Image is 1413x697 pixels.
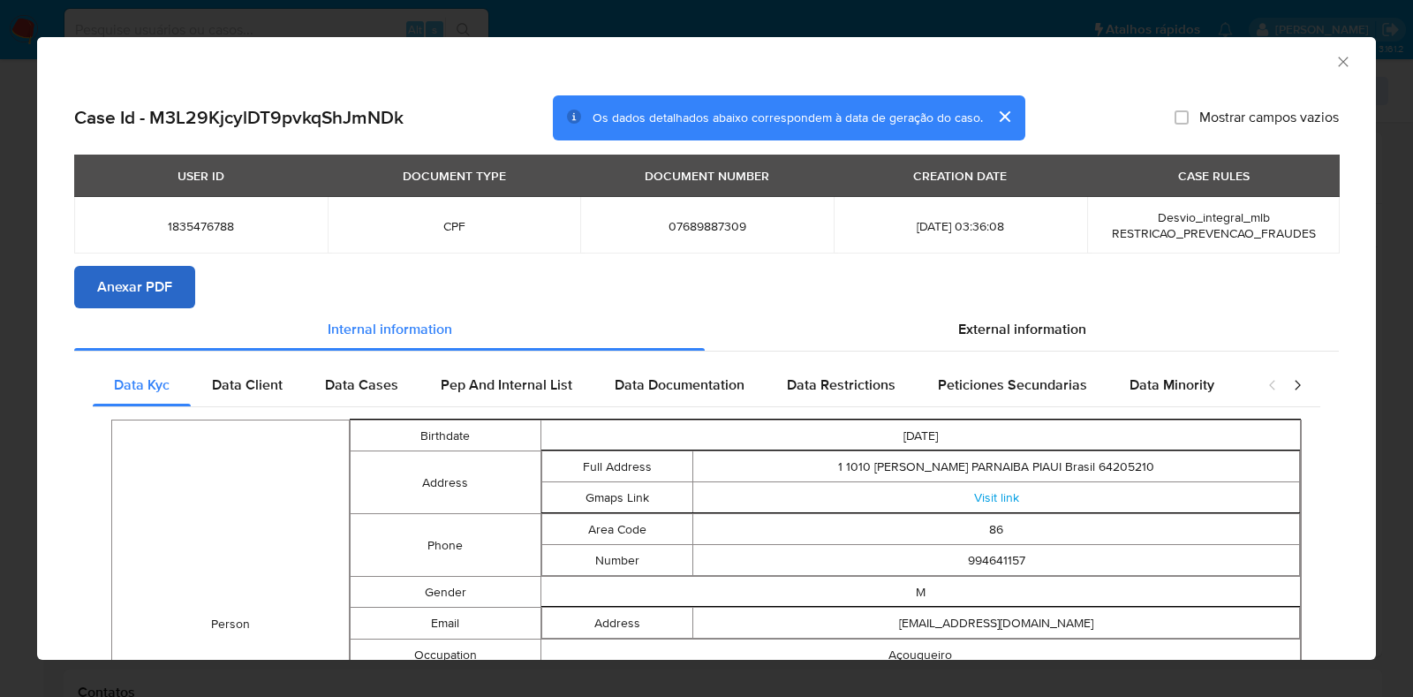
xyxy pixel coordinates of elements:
[1167,161,1260,191] div: CASE RULES
[983,95,1025,138] button: cerrar
[1130,375,1214,395] span: Data Minority
[693,451,1300,482] td: 1 1010 [PERSON_NAME] PARNAIBA PIAUI Brasil 64205210
[392,161,517,191] div: DOCUMENT TYPE
[938,375,1087,395] span: Peticiones Secundarias
[541,545,693,576] td: Number
[328,319,452,339] span: Internal information
[1199,109,1339,126] span: Mostrar campos vazios
[974,489,1019,506] a: Visit link
[958,319,1086,339] span: External information
[351,608,540,640] td: Email
[855,218,1066,234] span: [DATE] 03:36:08
[74,106,404,129] h2: Case Id - M3L29KjcylDT9pvkqShJmNDk
[93,364,1250,406] div: Detailed internal info
[351,420,540,451] td: Birthdate
[615,375,744,395] span: Data Documentation
[634,161,780,191] div: DOCUMENT NUMBER
[541,514,693,545] td: Area Code
[541,482,693,513] td: Gmaps Link
[351,640,540,670] td: Occupation
[540,420,1301,451] td: [DATE]
[74,308,1339,351] div: Detailed info
[541,451,693,482] td: Full Address
[693,514,1300,545] td: 86
[693,545,1300,576] td: 994641157
[97,268,172,307] span: Anexar PDF
[1158,208,1270,226] span: Desvio_integral_mlb
[37,37,1376,660] div: closure-recommendation-modal
[349,218,560,234] span: CPF
[541,608,693,639] td: Address
[441,375,572,395] span: Pep And Internal List
[540,640,1301,670] td: Açougueiro
[95,218,306,234] span: 1835476788
[167,161,235,191] div: USER ID
[212,375,283,395] span: Data Client
[351,577,540,608] td: Gender
[351,514,540,577] td: Phone
[1112,224,1316,242] span: RESTRICAO_PREVENCAO_FRAUDES
[74,266,195,308] button: Anexar PDF
[114,375,170,395] span: Data Kyc
[601,218,812,234] span: 07689887309
[693,608,1300,639] td: [EMAIL_ADDRESS][DOMAIN_NAME]
[351,451,540,514] td: Address
[325,375,398,395] span: Data Cases
[593,109,983,126] span: Os dados detalhados abaixo correspondem à data de geração do caso.
[540,577,1301,608] td: M
[1175,110,1189,125] input: Mostrar campos vazios
[1334,53,1350,69] button: Fechar a janela
[903,161,1017,191] div: CREATION DATE
[787,375,895,395] span: Data Restrictions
